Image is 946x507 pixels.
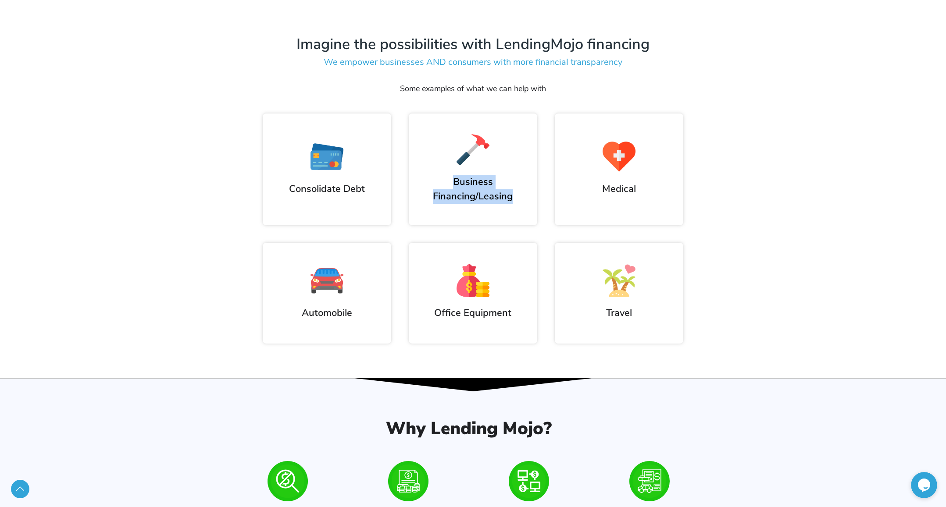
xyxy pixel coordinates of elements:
[413,175,533,203] h2: Business Financing/Leasing
[291,35,655,54] h3: Imagine the possibilities with LendingMojo financing
[603,140,635,173] img: Medical or Dental
[311,140,343,173] img: Consolidate Debt
[603,264,635,297] img: Vacation and Travel
[291,53,655,71] h3: We empower businesses AND consumers with more financial transparency
[271,182,382,196] h2: Consolidate Debt
[418,306,528,320] h2: Office Equipment
[457,133,489,166] img: Home Improvement Projects
[509,461,549,501] img: compare-rates
[291,84,655,98] p: Some examples of what we can help with
[268,461,308,501] img: free-to-use
[629,461,670,501] img: prequalified-rates
[564,182,675,196] h2: Medical
[236,418,701,439] h2: Why Lending Mojo?
[457,264,489,297] img: Big Purchases
[911,472,937,498] iframe: chat widget
[271,306,382,320] h2: Automobile
[388,461,428,501] img: loan-amounts
[311,264,343,297] img: Auto Motor Purchases
[564,306,675,320] h2: Travel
